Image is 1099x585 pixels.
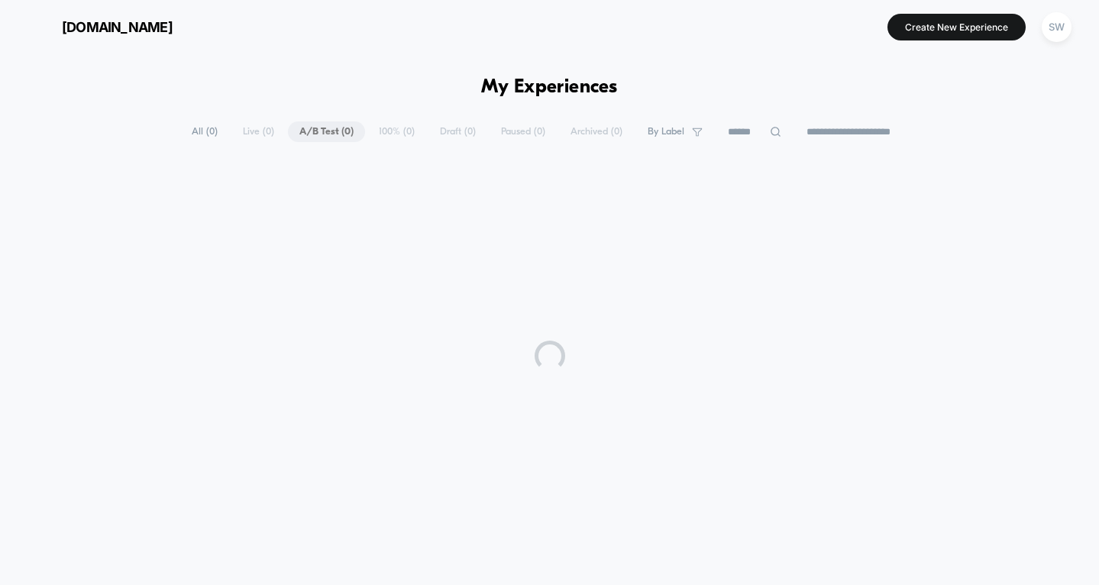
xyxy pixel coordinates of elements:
[648,126,684,137] span: By Label
[62,19,173,35] span: [DOMAIN_NAME]
[23,15,177,39] button: [DOMAIN_NAME]
[180,121,229,142] span: All ( 0 )
[887,14,1026,40] button: Create New Experience
[481,76,618,99] h1: My Experiences
[1037,11,1076,43] button: SW
[1042,12,1072,42] div: SW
